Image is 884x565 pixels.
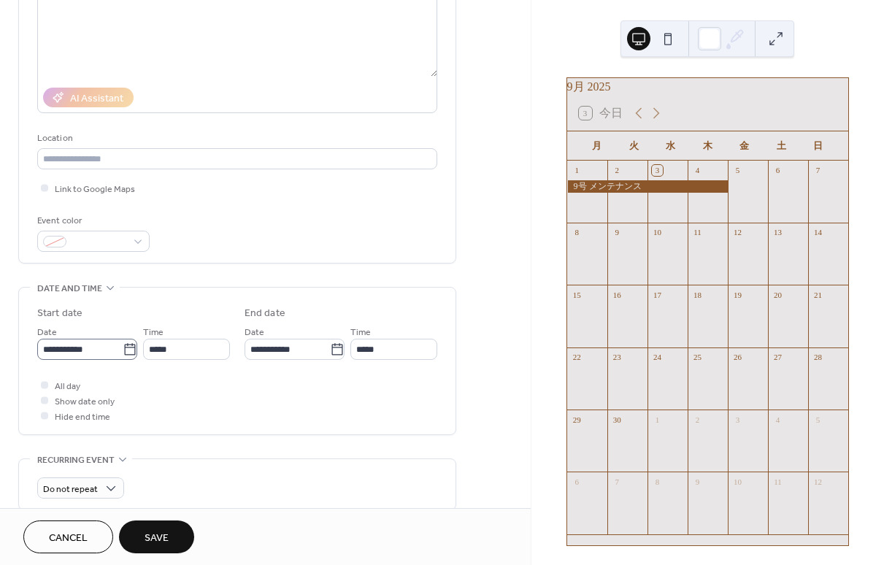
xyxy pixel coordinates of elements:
span: Date and time [37,281,102,296]
div: 11 [772,476,783,487]
div: 19 [732,289,743,300]
div: 水 [653,131,689,161]
button: Cancel [23,520,113,553]
div: 25 [692,352,703,363]
div: 27 [772,352,783,363]
div: 8 [572,227,583,238]
span: Link to Google Maps [55,182,135,197]
div: Location [37,131,434,146]
div: 5 [732,165,743,176]
div: 12 [812,476,823,487]
span: Show date only [55,394,115,410]
div: 2 [692,414,703,425]
div: 5 [812,414,823,425]
div: 29 [572,414,583,425]
div: 24 [652,352,663,363]
div: 3 [652,165,663,176]
div: 28 [812,352,823,363]
div: 10 [732,476,743,487]
div: 4 [772,414,783,425]
div: 30 [612,414,623,425]
div: 火 [615,131,652,161]
span: Date [245,325,264,340]
div: 10 [652,227,663,238]
div: 1 [572,165,583,176]
span: Do not repeat [43,481,98,498]
div: 13 [772,227,783,238]
span: Cancel [49,531,88,546]
div: 9 [612,227,623,238]
div: 21 [812,289,823,300]
span: Time [143,325,164,340]
span: Save [145,531,169,546]
div: 9号 メンテナンス [567,180,728,193]
div: 日 [800,131,837,161]
div: 18 [692,289,703,300]
span: Recurring event [37,453,115,468]
div: End date [245,306,285,321]
div: 26 [732,352,743,363]
div: 14 [812,227,823,238]
div: 15 [572,289,583,300]
span: Date [37,325,57,340]
div: 9 [692,476,703,487]
div: Start date [37,306,82,321]
button: Save [119,520,194,553]
div: 11 [692,227,703,238]
div: 6 [772,165,783,176]
div: 23 [612,352,623,363]
span: Hide end time [55,410,110,425]
div: 1 [652,414,663,425]
div: 20 [772,289,783,300]
span: Time [350,325,371,340]
div: 4 [692,165,703,176]
div: Event color [37,213,147,228]
div: 9月 2025 [567,78,848,96]
span: All day [55,379,80,394]
div: 8 [652,476,663,487]
div: 3 [732,414,743,425]
div: 金 [726,131,763,161]
div: 2 [612,165,623,176]
div: 月 [579,131,615,161]
div: 22 [572,352,583,363]
div: 土 [763,131,799,161]
div: 7 [812,165,823,176]
div: 12 [732,227,743,238]
div: 7 [612,476,623,487]
div: 木 [689,131,726,161]
div: 17 [652,289,663,300]
div: 16 [612,289,623,300]
div: 6 [572,476,583,487]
